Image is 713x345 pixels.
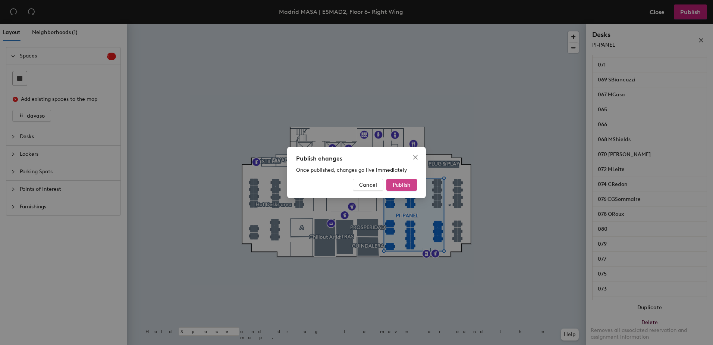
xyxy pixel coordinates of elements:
span: Once published, changes go live immediately [296,167,407,173]
button: Publish [386,179,417,191]
span: close [412,154,418,160]
span: Publish [393,182,411,188]
button: Close [409,151,421,163]
span: Close [409,154,421,160]
span: Cancel [359,182,377,188]
button: Cancel [353,179,383,191]
div: Publish changes [296,154,417,163]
